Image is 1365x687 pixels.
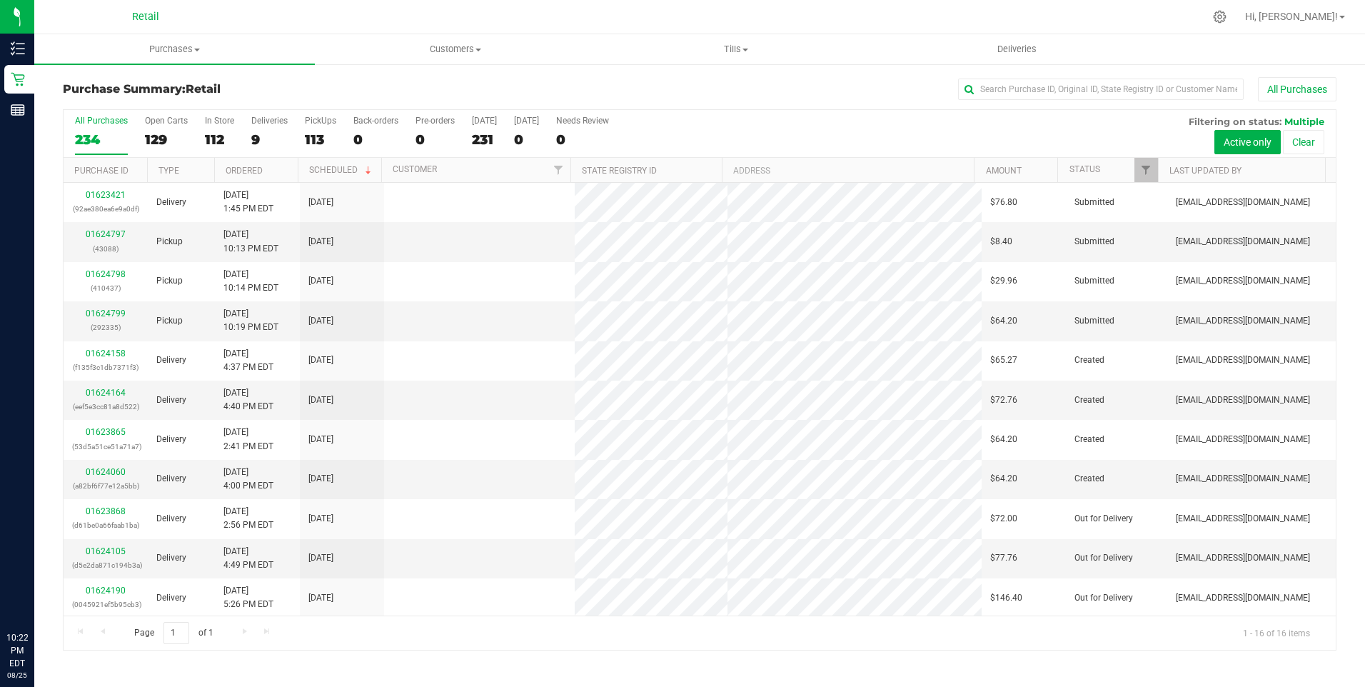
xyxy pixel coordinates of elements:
[72,518,139,532] p: (d61be0a66faab1ba)
[72,479,139,493] p: (a82bf6f77e12a5bb)
[308,196,333,209] span: [DATE]
[72,202,139,216] p: (92ae380ea6e9a0df)
[547,158,570,182] a: Filter
[86,229,126,239] a: 01624797
[1176,393,1310,407] span: [EMAIL_ADDRESS][DOMAIN_NAME]
[990,235,1012,249] span: $8.40
[308,235,333,249] span: [DATE]
[1069,164,1100,174] a: Status
[1176,235,1310,249] span: [EMAIL_ADDRESS][DOMAIN_NAME]
[1176,551,1310,565] span: [EMAIL_ADDRESS][DOMAIN_NAME]
[86,506,126,516] a: 01623868
[1214,130,1281,154] button: Active only
[34,43,315,56] span: Purchases
[990,512,1017,526] span: $72.00
[158,166,179,176] a: Type
[305,131,336,148] div: 113
[1074,512,1133,526] span: Out for Delivery
[251,131,288,148] div: 9
[990,314,1017,328] span: $64.20
[1231,622,1321,643] span: 1 - 16 of 16 items
[145,131,188,148] div: 129
[86,269,126,279] a: 01624798
[223,584,273,611] span: [DATE] 5:26 PM EDT
[986,166,1022,176] a: Amount
[74,166,129,176] a: Purchase ID
[72,598,139,611] p: (0045921ef5b95cb3)
[223,189,273,216] span: [DATE] 1:45 PM EDT
[205,116,234,126] div: In Store
[1176,472,1310,486] span: [EMAIL_ADDRESS][DOMAIN_NAME]
[1074,353,1104,367] span: Created
[72,361,139,374] p: (f135f3c1db7371f3)
[226,166,263,176] a: Ordered
[86,190,126,200] a: 01623421
[75,116,128,126] div: All Purchases
[308,512,333,526] span: [DATE]
[990,591,1022,605] span: $146.40
[1074,274,1114,288] span: Submitted
[990,353,1017,367] span: $65.27
[1176,314,1310,328] span: [EMAIL_ADDRESS][DOMAIN_NAME]
[6,670,28,681] p: 08/25
[1134,158,1158,182] a: Filter
[11,72,25,86] inline-svg: Retail
[315,34,595,64] a: Customers
[223,386,273,413] span: [DATE] 4:40 PM EDT
[472,116,497,126] div: [DATE]
[223,228,278,255] span: [DATE] 10:13 PM EDT
[72,281,139,295] p: (410437)
[308,274,333,288] span: [DATE]
[596,34,877,64] a: Tills
[223,545,273,572] span: [DATE] 4:49 PM EDT
[990,433,1017,446] span: $64.20
[251,116,288,126] div: Deliveries
[309,165,374,175] a: Scheduled
[1074,472,1104,486] span: Created
[156,196,186,209] span: Delivery
[316,43,595,56] span: Customers
[156,393,186,407] span: Delivery
[86,388,126,398] a: 01624164
[72,440,139,453] p: (53d5a51ce51a71a7)
[990,472,1017,486] span: $64.20
[223,505,273,532] span: [DATE] 2:56 PM EDT
[122,622,225,644] span: Page of 1
[72,558,139,572] p: (d5e2da871c194b3a)
[1176,353,1310,367] span: [EMAIL_ADDRESS][DOMAIN_NAME]
[1176,274,1310,288] span: [EMAIL_ADDRESS][DOMAIN_NAME]
[156,274,183,288] span: Pickup
[308,353,333,367] span: [DATE]
[393,164,437,174] a: Customer
[308,433,333,446] span: [DATE]
[63,83,488,96] h3: Purchase Summary:
[132,11,159,23] span: Retail
[556,116,609,126] div: Needs Review
[156,472,186,486] span: Delivery
[308,472,333,486] span: [DATE]
[156,314,183,328] span: Pickup
[990,274,1017,288] span: $29.96
[156,512,186,526] span: Delivery
[75,131,128,148] div: 234
[186,82,221,96] span: Retail
[86,546,126,556] a: 01624105
[514,131,539,148] div: 0
[1189,116,1281,127] span: Filtering on status:
[1074,393,1104,407] span: Created
[86,467,126,477] a: 01624060
[990,551,1017,565] span: $77.76
[958,79,1244,100] input: Search Purchase ID, Original ID, State Registry ID or Customer Name...
[415,116,455,126] div: Pre-orders
[223,466,273,493] span: [DATE] 4:00 PM EDT
[1074,591,1133,605] span: Out for Delivery
[722,158,974,183] th: Address
[556,131,609,148] div: 0
[597,43,876,56] span: Tills
[582,166,657,176] a: State Registry ID
[308,314,333,328] span: [DATE]
[156,353,186,367] span: Delivery
[1176,512,1310,526] span: [EMAIL_ADDRESS][DOMAIN_NAME]
[415,131,455,148] div: 0
[353,116,398,126] div: Back-orders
